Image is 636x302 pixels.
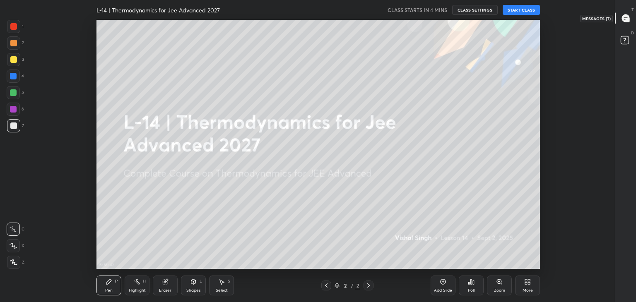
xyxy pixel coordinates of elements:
div: Z [7,256,24,269]
div: Add Slide [434,288,452,292]
div: 2 [7,36,24,50]
div: Highlight [129,288,146,292]
div: 3 [7,53,24,66]
h5: CLASS STARTS IN 4 MINS [388,6,447,14]
h4: L-14 | Thermodynamics for Jee Advanced 2027 [96,6,220,14]
div: 2 [355,282,360,289]
div: 2 [341,283,349,288]
div: P [115,279,118,283]
div: Shapes [186,288,200,292]
p: D [631,30,634,36]
div: Poll [468,288,475,292]
div: More [523,288,533,292]
p: T [631,7,634,13]
div: Pen [105,288,113,292]
div: 5 [7,86,24,99]
div: Zoom [494,288,505,292]
div: 6 [7,103,24,116]
div: C [7,223,24,236]
div: S [228,279,230,283]
div: 1 [7,20,24,33]
div: Messages (T) [580,15,613,22]
div: / [351,283,354,288]
div: 7 [7,119,24,132]
button: CLASS SETTINGS [452,5,498,15]
div: Eraser [159,288,171,292]
div: Select [216,288,228,292]
div: L [200,279,202,283]
div: H [143,279,146,283]
button: START CLASS [503,5,540,15]
div: 4 [7,70,24,83]
div: X [7,239,24,252]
